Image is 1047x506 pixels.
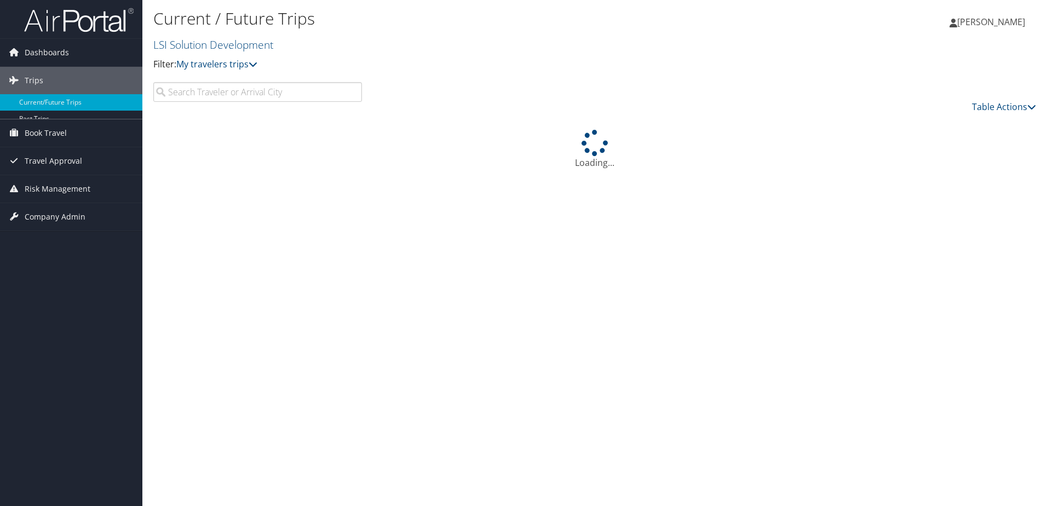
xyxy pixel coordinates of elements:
[25,39,69,66] span: Dashboards
[153,7,742,30] h1: Current / Future Trips
[972,101,1036,113] a: Table Actions
[24,7,134,33] img: airportal-logo.png
[25,119,67,147] span: Book Travel
[153,58,742,72] p: Filter:
[957,16,1025,28] span: [PERSON_NAME]
[176,58,257,70] a: My travelers trips
[153,37,276,52] a: LSI Solution Development
[950,5,1036,38] a: [PERSON_NAME]
[153,82,362,102] input: Search Traveler or Arrival City
[25,147,82,175] span: Travel Approval
[25,203,85,231] span: Company Admin
[25,175,90,203] span: Risk Management
[153,130,1036,169] div: Loading...
[25,67,43,94] span: Trips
